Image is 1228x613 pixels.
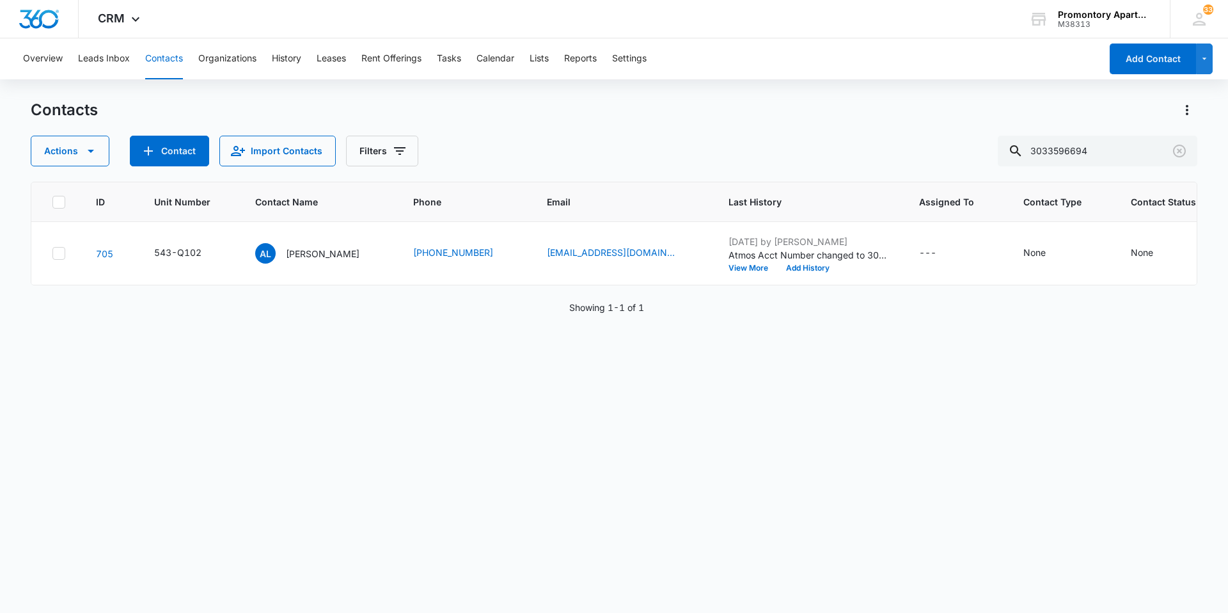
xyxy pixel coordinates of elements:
span: Email [547,195,679,209]
div: --- [919,246,936,261]
div: Contact Name - AnnMarie Lemer - Select to Edit Field [255,243,382,264]
div: 543-Q102 [154,246,201,259]
span: Last History [728,195,870,209]
a: Navigate to contact details page for AnnMarie Lemer [96,248,113,259]
div: Email - AnnMarieLemer@yahoo.com - Select to Edit Field [547,246,698,261]
span: AL [255,243,276,264]
button: Clear [1169,141,1190,161]
div: None [1131,246,1153,259]
input: Search Contacts [998,136,1197,166]
button: Add Contact [130,136,209,166]
div: Unit Number - 543-Q102 - Select to Edit Field [154,246,224,261]
button: Settings [612,38,647,79]
div: None [1023,246,1046,259]
div: notifications count [1203,4,1213,15]
p: [DATE] by [PERSON_NAME] [728,235,888,248]
span: 33 [1203,4,1213,15]
button: Filters [346,136,418,166]
span: Unit Number [154,195,224,209]
button: Contacts [145,38,183,79]
a: [EMAIL_ADDRESS][DOMAIN_NAME] [547,246,675,259]
button: History [272,38,301,79]
div: Assigned To - - Select to Edit Field [919,246,959,261]
div: account name [1058,10,1151,20]
button: Lists [530,38,549,79]
p: Atmos Acct Number changed to 3059768098. [728,248,888,262]
button: Rent Offerings [361,38,421,79]
div: Contact Type - None - Select to Edit Field [1023,246,1069,261]
p: Showing 1-1 of 1 [569,301,644,314]
button: Calendar [476,38,514,79]
button: Actions [1177,100,1197,120]
div: Phone - 3033596694 - Select to Edit Field [413,246,516,261]
button: Add Contact [1110,44,1196,74]
button: Import Contacts [219,136,336,166]
div: Contact Status - None - Select to Edit Field [1131,246,1176,261]
span: Phone [413,195,498,209]
p: [PERSON_NAME] [286,247,359,260]
button: Organizations [198,38,256,79]
button: View More [728,264,777,272]
button: Tasks [437,38,461,79]
button: Leads Inbox [78,38,130,79]
span: Contact Status [1131,195,1196,209]
button: Add History [777,264,838,272]
div: account id [1058,20,1151,29]
span: Contact Type [1023,195,1082,209]
button: Leases [317,38,346,79]
span: Assigned To [919,195,974,209]
span: ID [96,195,105,209]
span: CRM [98,12,125,25]
button: Overview [23,38,63,79]
a: [PHONE_NUMBER] [413,246,493,259]
button: Reports [564,38,597,79]
button: Actions [31,136,109,166]
span: Contact Name [255,195,364,209]
h1: Contacts [31,100,98,120]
